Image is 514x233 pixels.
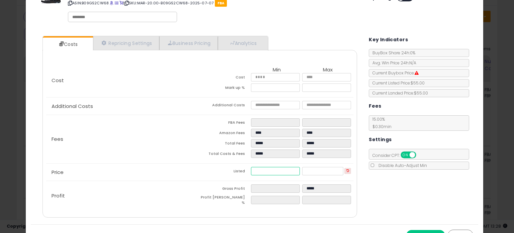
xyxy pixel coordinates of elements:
span: OFF [415,152,426,158]
td: Amazon Fees [200,129,251,139]
span: Current Buybox Price: [369,70,419,76]
a: Costs [43,38,92,51]
td: Cost [200,73,251,83]
th: Max [302,67,353,73]
p: Additional Costs [46,104,200,109]
td: Additional Costs [200,101,251,111]
span: BuyBox Share 24h: 0% [369,50,415,56]
p: Cost [46,78,200,83]
span: Current Listed Price: $55.00 [369,80,425,86]
span: $0.30 min [369,124,392,129]
h5: Key Indicators [369,36,408,44]
td: Listed [200,167,251,177]
span: ON [401,152,410,158]
a: BuyBox page [110,0,113,6]
td: Gross Profit [200,184,251,195]
span: 15.00 % [369,116,392,129]
h5: Settings [369,135,392,144]
p: Fees [46,136,200,142]
a: Analytics [218,36,267,50]
i: Suppressed Buy Box [415,71,419,75]
td: Total Fees [200,139,251,150]
a: All offer listings [115,0,118,6]
td: FBA Fees [200,118,251,129]
span: Current Landed Price: $55.00 [369,90,428,96]
td: Total Costs & Fees [200,150,251,160]
a: Business Pricing [159,36,218,50]
a: Repricing Settings [93,36,159,50]
td: Profit [PERSON_NAME] % [200,195,251,207]
h5: Fees [369,102,381,110]
span: Disable Auto-Adjust Min [375,163,427,168]
td: Mark up % [200,83,251,94]
p: Price [46,170,200,175]
a: Your listing only [119,0,123,6]
span: Avg. Win Price 24h: N/A [369,60,416,66]
span: Consider CPT: [369,153,425,158]
th: Min [251,67,302,73]
p: Profit [46,193,200,198]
